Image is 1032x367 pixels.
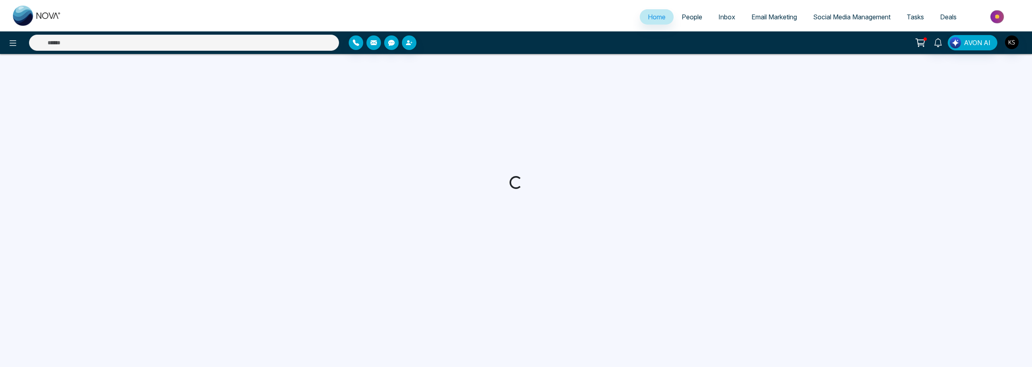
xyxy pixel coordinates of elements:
[969,8,1027,26] img: Market-place.gif
[932,9,965,25] a: Deals
[718,13,735,21] span: Inbox
[751,13,797,21] span: Email Marketing
[813,13,891,21] span: Social Media Management
[940,13,957,21] span: Deals
[13,6,61,26] img: Nova CRM Logo
[964,38,990,48] span: AVON AI
[950,37,961,48] img: Lead Flow
[682,13,702,21] span: People
[743,9,805,25] a: Email Marketing
[674,9,710,25] a: People
[948,35,997,50] button: AVON AI
[899,9,932,25] a: Tasks
[648,13,666,21] span: Home
[805,9,899,25] a: Social Media Management
[1005,35,1019,49] img: User Avatar
[907,13,924,21] span: Tasks
[710,9,743,25] a: Inbox
[640,9,674,25] a: Home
